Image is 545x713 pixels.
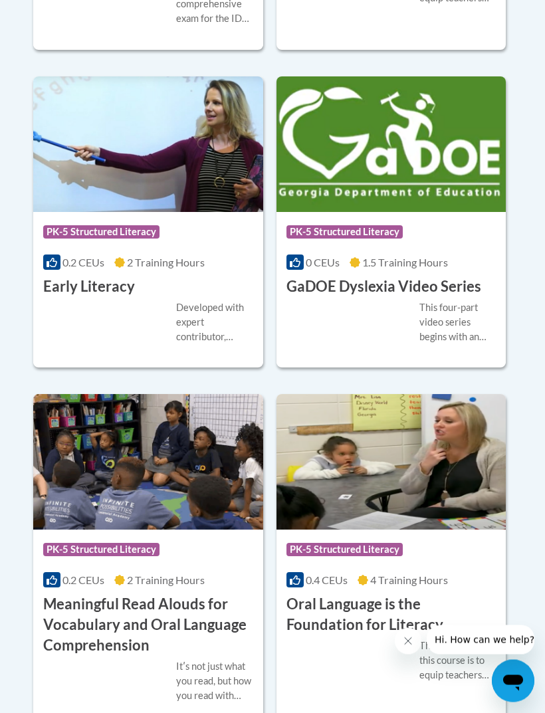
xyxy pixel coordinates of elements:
[286,595,496,636] h3: Oral Language is the Foundation for Literacy
[176,301,253,345] div: Developed with expert contributor, [PERSON_NAME], Reading Teacherʹs Top Ten Tools. Through this c...
[43,277,135,298] h3: Early Literacy
[33,77,263,369] a: Course LogoPK-5 Structured Literacy0.2 CEUs2 Training Hours Early LiteracyDeveloped with expert c...
[306,256,340,269] span: 0 CEUs
[276,77,506,213] img: Course Logo
[370,574,448,587] span: 4 Training Hours
[276,77,506,369] a: Course LogoPK-5 Structured Literacy0 CEUs1.5 Training Hours GaDOE Dyslexia Video SeriesThis four-...
[306,574,348,587] span: 0.4 CEUs
[419,639,496,683] div: The purpose of this course is to equip teachers with the knowledge of the components of oral lang...
[127,574,205,587] span: 2 Training Hours
[176,660,253,704] div: Itʹs not just what you read, but how you read with students that counts! Learn how you can make y...
[33,395,263,530] img: Course Logo
[286,277,481,298] h3: GaDOE Dyslexia Video Series
[286,226,403,239] span: PK-5 Structured Literacy
[43,226,160,239] span: PK-5 Structured Literacy
[395,628,421,655] iframe: Close message
[492,660,534,702] iframe: Button to launch messaging window
[43,544,160,557] span: PK-5 Structured Literacy
[427,625,534,655] iframe: Message from company
[62,256,104,269] span: 0.2 CEUs
[362,256,448,269] span: 1.5 Training Hours
[276,395,506,530] img: Course Logo
[62,574,104,587] span: 0.2 CEUs
[419,301,496,345] div: This four-part video series begins with an overview of the definition and characteristics of dysl...
[33,77,263,213] img: Course Logo
[286,544,403,557] span: PK-5 Structured Literacy
[127,256,205,269] span: 2 Training Hours
[43,595,253,656] h3: Meaningful Read Alouds for Vocabulary and Oral Language Comprehension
